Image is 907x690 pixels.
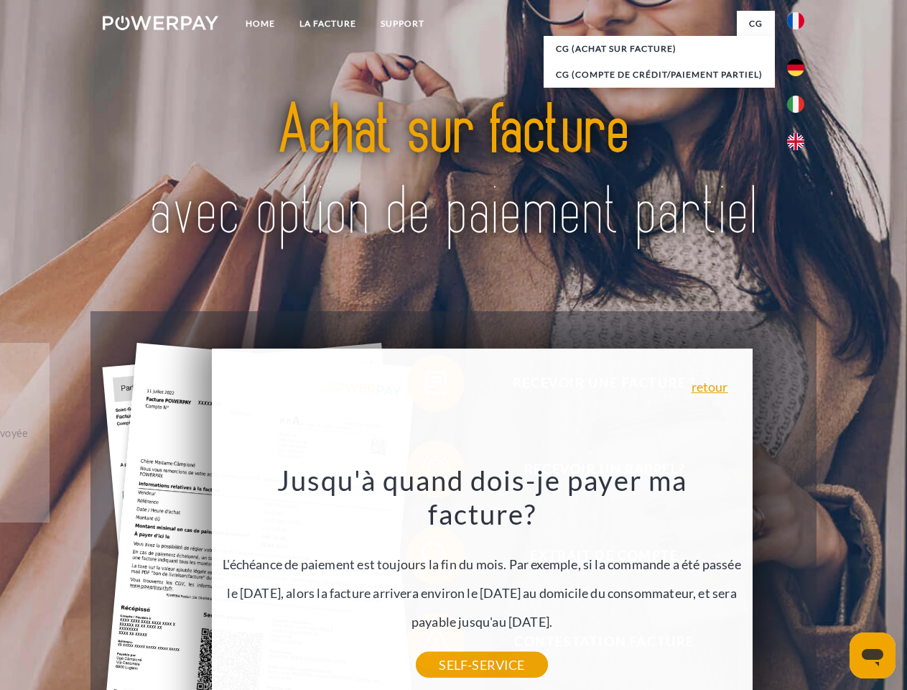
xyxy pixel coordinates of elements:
a: CG (achat sur facture) [544,36,775,62]
img: logo-powerpay-white.svg [103,16,218,30]
a: Home [233,11,287,37]
img: title-powerpay_fr.svg [137,69,770,275]
img: de [787,59,804,76]
iframe: Bouton de lancement de la fenêtre de messagerie [850,632,896,678]
img: it [787,96,804,113]
a: Support [368,11,437,37]
div: L'échéance de paiement est toujours la fin du mois. Par exemple, si la commande a été passée le [... [220,463,744,665]
a: CG [737,11,775,37]
a: SELF-SERVICE [416,652,547,678]
a: CG (Compte de crédit/paiement partiel) [544,62,775,88]
a: retour [692,380,728,393]
img: fr [787,12,804,29]
h3: Jusqu'à quand dois-je payer ma facture? [220,463,744,532]
img: en [787,133,804,150]
a: LA FACTURE [287,11,368,37]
